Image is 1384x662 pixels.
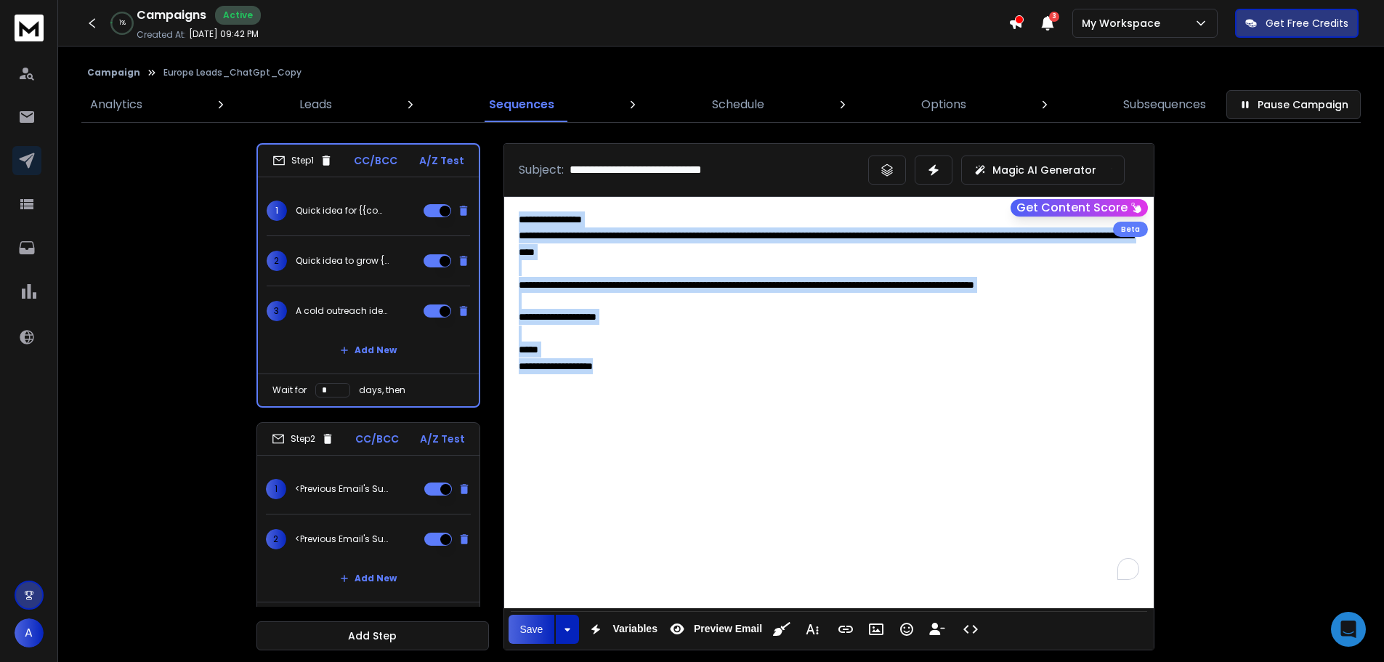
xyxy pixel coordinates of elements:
[267,251,287,271] span: 2
[272,154,333,167] div: Step 1
[272,432,334,445] div: Step 2
[295,533,388,545] p: <Previous Email's Subject>
[215,6,261,25] div: Active
[489,96,554,113] p: Sequences
[1266,16,1348,31] p: Get Free Credits
[1114,87,1215,122] a: Subsequences
[957,615,984,644] button: Code View
[921,96,966,113] p: Options
[862,615,890,644] button: Insert Image (Ctrl+P)
[256,422,480,635] li: Step2CC/BCCA/Z Test1<Previous Email's Subject>2<Previous Email's Subject>Add NewWait fordays, then
[712,96,764,113] p: Schedule
[1123,96,1206,113] p: Subsequences
[1235,9,1359,38] button: Get Free Credits
[504,197,1154,594] div: To enrich screen reader interactions, please activate Accessibility in Grammarly extension settings
[519,161,564,179] p: Subject:
[832,615,859,644] button: Insert Link (Ctrl+K)
[355,432,399,446] p: CC/BCC
[81,87,151,122] a: Analytics
[189,28,259,40] p: [DATE] 09:42 PM
[295,483,388,495] p: <Previous Email's Subject>
[87,67,140,78] button: Campaign
[1049,12,1059,22] span: 3
[137,29,186,41] p: Created At:
[267,201,287,221] span: 1
[256,621,489,650] button: Add Step
[296,255,389,267] p: Quick idea to grow {{companyName}}
[266,529,286,549] span: 2
[1226,90,1361,119] button: Pause Campaign
[15,618,44,647] button: A
[582,615,660,644] button: Variables
[354,153,397,168] p: CC/BCC
[291,87,341,122] a: Leads
[992,163,1096,177] p: Magic AI Generator
[912,87,975,122] a: Options
[610,623,660,635] span: Variables
[703,87,773,122] a: Schedule
[256,143,480,408] li: Step1CC/BCCA/Z Test1Quick idea for {{companyName}}2Quick idea to grow {{companyName}}3A cold outr...
[768,615,796,644] button: Clean HTML
[119,19,126,28] p: 1 %
[296,205,389,217] p: Quick idea for {{companyName}}
[90,96,142,113] p: Analytics
[137,7,206,24] h1: Campaigns
[480,87,563,122] a: Sequences
[420,432,465,446] p: A/Z Test
[893,615,920,644] button: Emoticons
[299,96,332,113] p: Leads
[328,564,408,593] button: Add New
[1331,612,1366,647] div: Open Intercom Messenger
[1011,199,1148,217] button: Get Content Score
[691,623,765,635] span: Preview Email
[419,153,464,168] p: A/Z Test
[923,615,951,644] button: Insert Unsubscribe Link
[328,336,408,365] button: Add New
[267,301,287,321] span: 3
[798,615,826,644] button: More Text
[272,384,307,396] p: Wait for
[1082,16,1166,31] p: My Workspace
[663,615,765,644] button: Preview Email
[359,384,405,396] p: days, then
[1113,222,1148,237] div: Beta
[15,15,44,41] img: logo
[509,615,555,644] button: Save
[163,67,302,78] p: Europe Leads_ChatGpt_Copy
[961,156,1125,185] button: Magic AI Generator
[296,305,389,317] p: A cold outreach idea for {{companyName}}
[266,479,286,499] span: 1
